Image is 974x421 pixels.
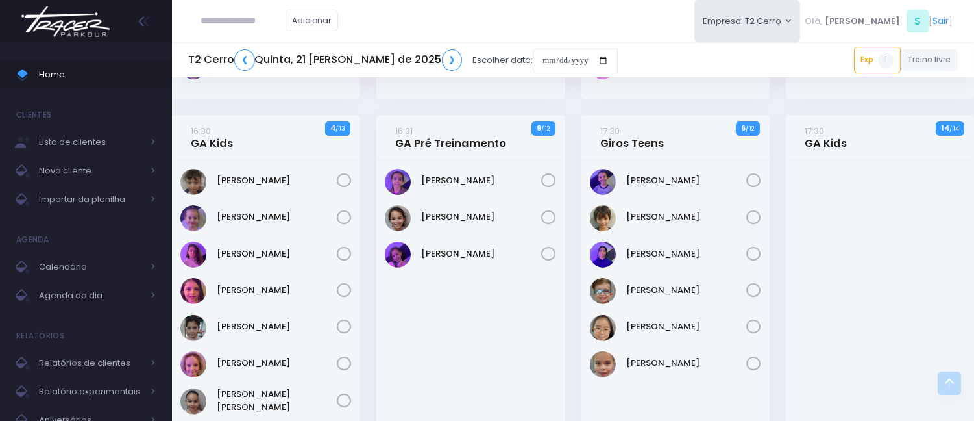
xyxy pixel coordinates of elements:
h5: T2 Cerro Quinta, 21 [PERSON_NAME] de 2025 [188,49,462,71]
span: Olá, [805,15,823,28]
small: / 14 [949,125,959,133]
a: ❮ [234,49,255,71]
a: [PERSON_NAME] [217,320,337,333]
strong: 6 [741,123,746,133]
a: [PERSON_NAME] [626,174,746,187]
div: [ ] [800,6,958,36]
img: Natália Mie Sunami [590,315,616,341]
div: Escolher data: [188,45,618,75]
small: 16:30 [191,125,211,137]
span: Relatórios de clientes [39,355,143,372]
img: Gabriel Linck Takimoto da Silva [590,205,616,231]
a: 16:31GA Pré Treinamento [396,124,507,150]
a: 17:30GA Kids [805,124,847,150]
img: VALENTINA KLEMIG FIGUEIREDO ALVES [590,351,616,377]
span: Agenda do dia [39,287,143,304]
small: 17:30 [600,125,620,137]
a: [PERSON_NAME] [626,284,746,297]
strong: 9 [537,123,541,133]
small: 16:31 [396,125,413,137]
small: / 13 [335,125,345,133]
a: 16:30GA Kids [191,124,233,150]
small: / 12 [746,125,754,133]
a: Treino livre [901,49,958,71]
a: [PERSON_NAME] [PERSON_NAME] [217,388,337,413]
img: Helena Zotareli de Araujo [180,351,206,377]
span: Calendário [39,259,143,275]
small: 17:30 [805,125,824,137]
a: ❯ [442,49,463,71]
h4: Relatórios [16,323,64,349]
img: Keity Lisa kawabe [385,205,411,231]
span: Relatório experimentais [39,383,143,400]
span: Importar da planilha [39,191,143,208]
img: Felipa Campos Estevam [180,278,206,304]
img: Cecilia Machado [180,205,206,231]
a: [PERSON_NAME] [422,210,542,223]
img: Max Wainer [590,278,616,304]
span: [PERSON_NAME] [825,15,900,28]
a: [PERSON_NAME] [626,248,746,261]
img: Sofia Alem santinho costa de Jesus [385,242,411,268]
span: Lista de clientes [39,134,143,151]
a: Adicionar [286,10,339,31]
a: Exp1 [854,47,901,73]
img: Kayla Sara kawabe [180,389,206,415]
a: [PERSON_NAME] [217,248,337,261]
a: 17:30Giros Teens [600,124,664,150]
a: [PERSON_NAME] [217,210,337,223]
strong: 4 [330,123,335,133]
strong: 14 [942,123,949,133]
a: [PERSON_NAME] [626,210,746,223]
img: Lali Anita Novaes Ramtohul [590,242,616,268]
span: Novo cliente [39,162,143,179]
img: Helena Gutkoski [180,315,206,341]
img: Carolina Costa [180,169,206,195]
a: [PERSON_NAME] [626,357,746,370]
a: Sair [933,14,949,28]
img: Bernardo Vinciguerra [590,169,616,195]
small: / 12 [541,125,550,133]
a: [PERSON_NAME] [422,248,542,261]
a: [PERSON_NAME] [422,174,542,187]
span: S [907,10,929,32]
a: [PERSON_NAME] [217,357,337,370]
a: [PERSON_NAME] [626,320,746,333]
a: [PERSON_NAME] [217,174,337,187]
a: [PERSON_NAME] [217,284,337,297]
span: 1 [878,53,894,68]
h4: Agenda [16,227,49,253]
img: Catharina Dalonso [385,169,411,195]
img: Dora Moreira Russo [180,242,206,268]
h4: Clientes [16,102,51,128]
span: Home [39,66,156,83]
